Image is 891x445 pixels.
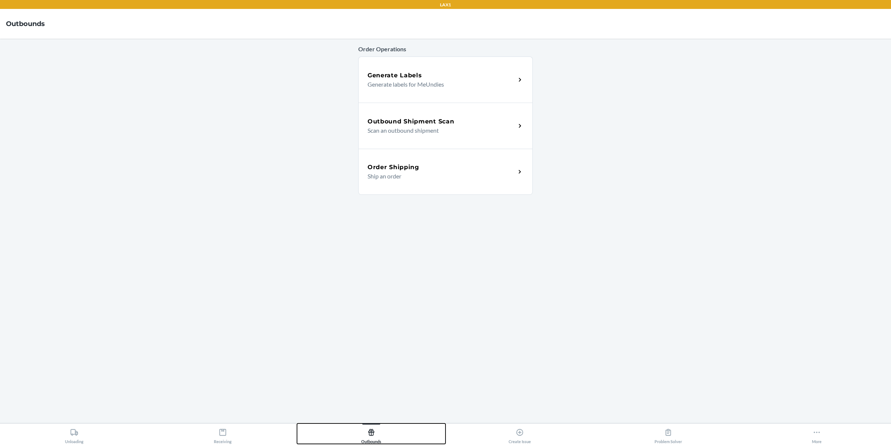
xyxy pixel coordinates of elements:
[509,425,531,444] div: Create Issue
[361,425,381,444] div: Outbounds
[368,80,510,89] p: Generate labels for MeUndies
[358,103,533,149] a: Outbound Shipment ScanScan an outbound shipment
[594,423,742,444] button: Problem Solver
[368,172,510,181] p: Ship an order
[742,423,891,444] button: More
[297,423,446,444] button: Outbounds
[655,425,682,444] div: Problem Solver
[6,19,45,29] h4: Outbounds
[368,117,454,126] h5: Outbound Shipment Scan
[368,126,510,135] p: Scan an outbound shipment
[812,425,822,444] div: More
[358,57,533,103] a: Generate LabelsGenerate labels for MeUndies
[358,45,533,54] p: Order Operations
[440,1,451,8] p: LAX1
[358,149,533,195] a: Order ShippingShip an order
[214,425,232,444] div: Receiving
[446,423,594,444] button: Create Issue
[65,425,84,444] div: Unloading
[368,163,419,172] h5: Order Shipping
[368,71,422,80] h5: Generate Labels
[148,423,297,444] button: Receiving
